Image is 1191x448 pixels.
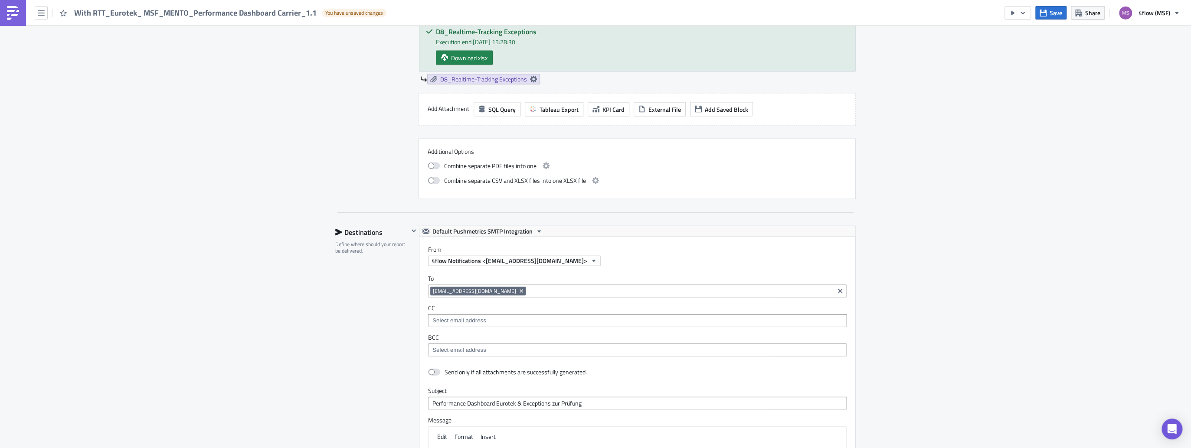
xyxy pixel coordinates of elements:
span: SQL Query [488,105,516,114]
body: Rich Text Area. Press ALT-0 for help. [3,3,414,431]
span: 4flow (MSF) [1139,8,1170,17]
span: Default Pushmetrics SMTP Integration [432,226,533,237]
span: External File [648,105,681,114]
h5: D8_Realtime-Tracking Exceptions [436,28,849,35]
label: BCC [428,334,847,341]
span: Download xlsx [451,53,488,62]
span: D8_Realtime-Tracking Exceptions [440,75,527,83]
a: Download xlsx [436,51,493,65]
div: Define where should your report be delivered. [335,241,409,254]
p: In den Tabellen D4, D5, D6 sind enthalten (bis einschließlich Ende der abgelaufenen Kalenderwoche). [3,23,414,29]
span: Add Saved Block [705,105,748,114]
label: To [428,275,847,282]
button: Clear selected items [835,286,845,296]
img: PushMetrics [6,6,20,20]
label: Message [428,416,847,424]
p: Liebes Eurotek Team, [3,3,414,10]
button: Tableau Export [525,102,583,117]
p: In den Tabellen E1 - E4 sind enthalten, die sie . Diese Daten basieren auf den Zustellungen in de... [3,32,414,60]
label: From [428,246,855,253]
strong: innerhalb der nächsten 9 Kalendertage prüfen müssen [157,32,315,39]
img: Avatar [1118,6,1133,20]
span: Combine separate PDF files into one [444,161,537,171]
span: Edit [437,432,447,441]
label: Add Attachment [428,102,469,115]
p: Sofern keine Anhänge zu den Exceptions (E1 - E4) angehangen sind, sind auch keine Exceptions zu p... [3,62,414,69]
span: Tableau Export [540,105,579,114]
button: SQL Query [474,102,520,117]
div: Send only if all attachments are successfully generated. [445,368,587,376]
button: 4flow (MSF) [1114,3,1184,23]
span: With RTT_Eurotek_ MSF_MENTO_Performance Dashboard Carrier_1.1 [74,8,317,18]
button: External File [634,102,686,117]
strong: Exceptions [79,32,112,39]
span: You have unsaved changes [325,10,383,16]
input: Select em ail add ress [430,316,844,325]
button: 4flow Notifications <[EMAIL_ADDRESS][DOMAIN_NAME]> [428,256,601,266]
input: Select em ail add ress [430,346,844,354]
a: D8_Realtime-Tracking Exceptions [427,74,540,84]
span: Share [1085,8,1100,17]
button: Add Saved Block [690,102,753,117]
button: Save [1035,6,1067,19]
strong: Transportdaten der letzten 6 Wochen [89,23,196,29]
span: KPI Card [602,105,625,114]
span: [EMAIL_ADDRESS][DOMAIN_NAME] [433,288,516,295]
span: Combine separate CSV and XLSX files into one XLSX file [444,175,586,186]
div: Destinations [335,226,409,239]
button: Share [1071,6,1105,19]
span: Insert [481,432,496,441]
button: Remove Tag [518,287,526,295]
button: Hide content [409,226,419,236]
div: Execution end: [DATE] 15:28:30 [436,37,849,46]
label: Subject [428,387,847,395]
label: Additional Options [428,148,847,156]
span: Format [455,432,473,441]
span: Save [1050,8,1062,17]
button: Default Pushmetrics SMTP Integration [419,226,546,237]
button: KPI Card [588,102,629,117]
p: Bei Rückfragen wenden Sie sich bitte an folgende Adressen: [3,72,414,79]
p: anbei finden Sie das aktuelle Performance Dashboard für Magna Transportdienstleister sowie Except... [3,13,414,20]
span: 4flow Notifications <[EMAIL_ADDRESS][DOMAIN_NAME]> [432,256,587,265]
label: CC [428,304,847,312]
div: Open Intercom Messenger [1162,419,1182,439]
